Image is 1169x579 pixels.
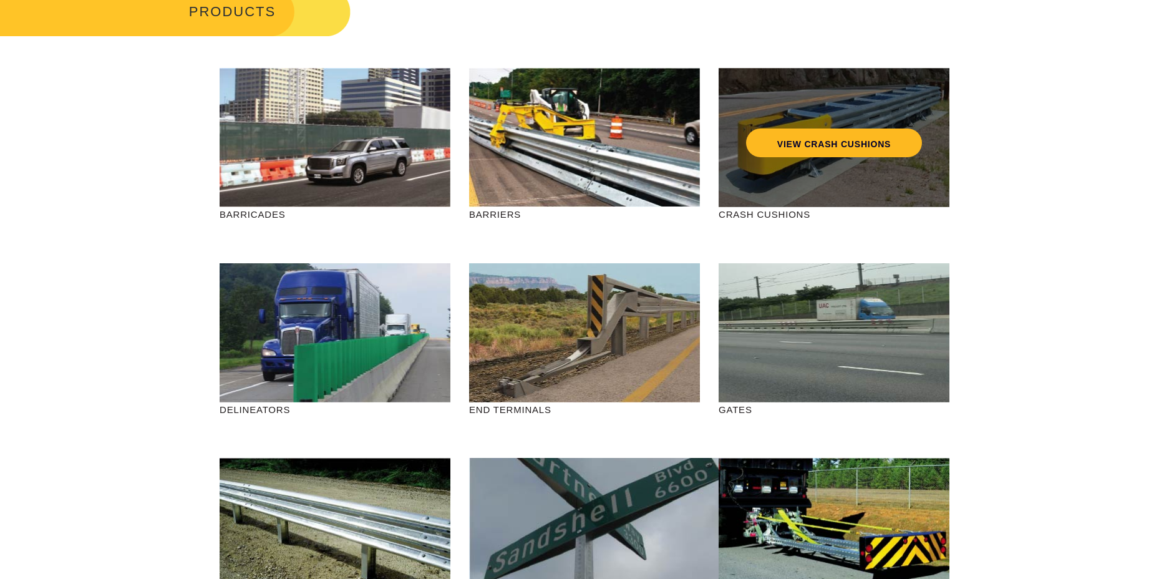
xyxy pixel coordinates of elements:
[469,207,700,221] p: BARRIERS
[719,207,949,221] p: CRASH CUSHIONS
[746,129,922,157] a: VIEW CRASH CUSHIONS
[719,402,949,417] p: GATES
[220,402,450,417] p: DELINEATORS
[469,402,700,417] p: END TERMINALS
[220,207,450,221] p: BARRICADES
